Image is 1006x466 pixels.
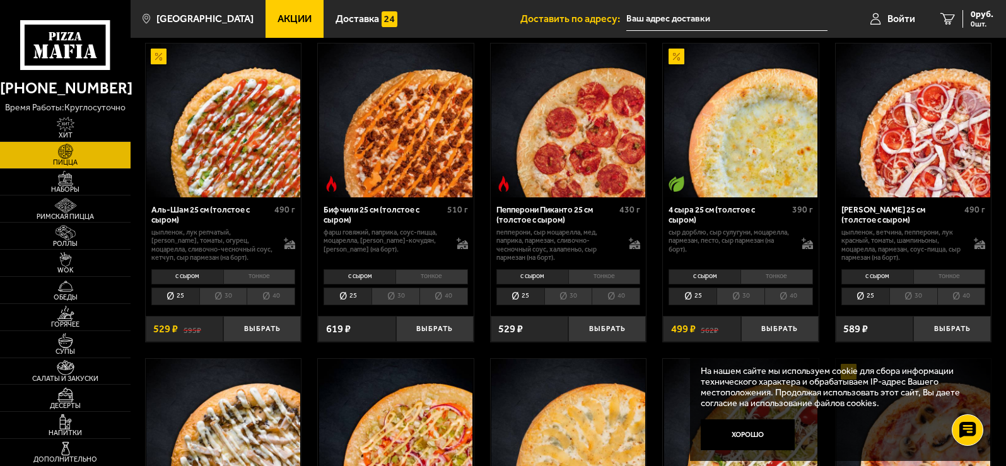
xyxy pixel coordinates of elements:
p: сыр дорблю, сыр сулугуни, моцарелла, пармезан, песто, сыр пармезан (на борт). [669,228,791,253]
span: 430 г [619,204,640,215]
span: Доставка [336,14,379,24]
img: Петровская 25 см (толстое с сыром) [836,44,990,197]
li: 25 [841,288,889,305]
s: 595 ₽ [184,323,201,334]
li: тонкое [568,269,641,284]
span: 490 г [964,204,985,215]
input: Ваш адрес доставки [626,8,828,31]
img: Острое блюдо [324,176,339,192]
span: Доставить по адресу: [520,14,626,24]
li: 25 [496,288,544,305]
div: 4 сыра 25 см (толстое с сыром) [669,205,788,225]
span: 529 ₽ [153,323,178,334]
li: 30 [889,288,937,305]
li: 40 [419,288,468,305]
s: 562 ₽ [701,323,718,334]
li: 30 [716,288,764,305]
li: тонкое [395,269,468,284]
img: Острое блюдо [496,176,512,192]
span: 529 ₽ [498,323,523,334]
li: 40 [764,288,813,305]
img: Биф чили 25 см (толстое с сыром) [319,44,472,197]
span: [GEOGRAPHIC_DATA] [156,14,254,24]
span: 619 ₽ [326,323,351,334]
button: Выбрать [223,316,301,342]
div: Пепперони Пиканто 25 см (толстое с сыром) [496,205,616,225]
a: Острое блюдоПепперони Пиканто 25 см (толстое с сыром) [491,44,646,197]
div: Биф чили 25 см (толстое с сыром) [324,205,443,225]
button: Выбрать [568,316,646,342]
button: Выбрать [741,316,819,342]
img: Пепперони Пиканто 25 см (толстое с сыром) [491,44,645,197]
span: 499 ₽ [671,323,696,334]
span: 589 ₽ [843,323,868,334]
a: Петровская 25 см (толстое с сыром) [836,44,991,197]
li: тонкое [223,269,296,284]
li: 30 [371,288,419,305]
li: с сыром [841,269,913,284]
img: Акционный [669,49,684,64]
p: цыпленок, ветчина, пепперони, лук красный, томаты, шампиньоны, моцарелла, пармезан, соус-пицца, с... [841,228,964,262]
img: Аль-Шам 25 см (толстое с сыром) [146,44,300,197]
li: 40 [937,288,986,305]
img: Вегетарианское блюдо [669,176,684,192]
div: Аль-Шам 25 см (толстое с сыром) [151,205,271,225]
span: 0 шт. [971,20,993,28]
li: тонкое [740,269,813,284]
a: Острое блюдоБиф чили 25 см (толстое с сыром) [318,44,474,197]
li: с сыром [151,269,223,284]
span: 0 руб. [971,10,993,19]
a: АкционныйАль-Шам 25 см (толстое с сыром) [146,44,301,197]
li: с сыром [669,269,740,284]
button: Выбрать [913,316,991,342]
span: 390 г [792,204,813,215]
span: 510 г [447,204,468,215]
img: 4 сыра 25 см (толстое с сыром) [664,44,817,197]
li: с сыром [496,269,568,284]
p: фарш говяжий, паприка, соус-пицца, моцарелла, [PERSON_NAME]-кочудян, [PERSON_NAME] (на борт). [324,228,446,253]
li: 40 [247,288,295,305]
p: пепперони, сыр Моцарелла, мед, паприка, пармезан, сливочно-чесночный соус, халапеньо, сыр пармеза... [496,228,619,262]
span: Войти [887,14,915,24]
li: 25 [669,288,716,305]
li: 25 [151,288,199,305]
li: тонкое [913,269,986,284]
span: 490 г [274,204,295,215]
div: [PERSON_NAME] 25 см (толстое с сыром) [841,205,961,225]
p: На нашем сайте мы используем cookie для сбора информации технического характера и обрабатываем IP... [701,366,974,409]
a: АкционныйВегетарианское блюдо4 сыра 25 см (толстое с сыром) [663,44,819,197]
button: Выбрать [396,316,474,342]
button: Хорошо [701,419,795,451]
li: с сыром [324,269,395,284]
li: 30 [544,288,592,305]
span: Акции [278,14,312,24]
img: 15daf4d41897b9f0e9f617042186c801.svg [382,11,397,27]
li: 25 [324,288,371,305]
img: Акционный [151,49,167,64]
li: 30 [199,288,247,305]
li: 40 [592,288,640,305]
p: цыпленок, лук репчатый, [PERSON_NAME], томаты, огурец, моцарелла, сливочно-чесночный соус, кетчуп... [151,228,274,262]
